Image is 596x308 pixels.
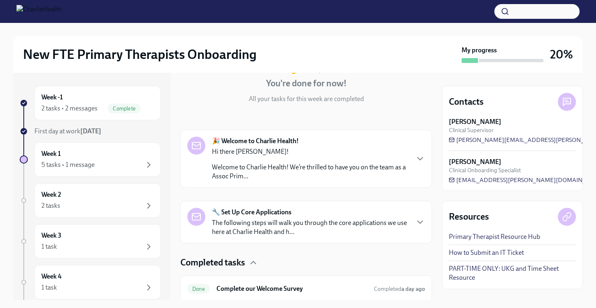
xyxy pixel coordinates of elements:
[20,224,161,259] a: Week 31 task
[41,93,63,102] h6: Week -1
[449,96,484,108] h4: Contacts
[401,286,425,292] strong: a day ago
[180,256,432,269] div: Completed tasks
[249,94,364,103] p: All your tasks for this week are completed
[41,272,61,281] h6: Week 4
[20,86,161,120] a: Week -12 tasks • 2 messagesComplete
[41,160,95,169] div: 5 tasks • 1 message
[449,166,521,174] span: Clinical Onboarding Specialist
[80,127,101,135] strong: [DATE]
[41,149,61,158] h6: Week 1
[212,137,299,146] strong: 🎉 Welcome to Charlie Health!
[20,142,161,177] a: Week 15 tasks • 1 message
[266,77,347,90] h4: You're done for now!
[449,117,501,126] strong: [PERSON_NAME]
[41,231,61,240] h6: Week 3
[212,163,409,181] p: Welcome to Charlie Health! We’re thrilled to have you on the team as a Assoc Prim...
[212,147,409,156] p: Hi there [PERSON_NAME]!
[374,285,425,293] span: August 17th, 2025 08:24
[20,265,161,299] a: Week 41 task
[41,190,61,199] h6: Week 2
[34,127,101,135] span: First day at work
[216,284,367,293] h6: Complete our Welcome Survey
[449,264,576,282] a: PART-TIME ONLY: UKG and Time Sheet Resource
[374,286,425,292] span: Completed
[449,126,494,134] span: Clinical Supervisor
[449,211,489,223] h4: Resources
[187,282,425,295] a: DoneComplete our Welcome SurveyCompleteda day ago
[23,46,257,63] h2: New FTE Primary Therapists Onboarding
[449,232,540,241] a: Primary Therapist Resource Hub
[20,127,161,136] a: First day at work[DATE]
[550,47,573,62] h3: 20%
[212,208,291,217] strong: 🔧 Set Up Core Applications
[41,201,60,210] div: 2 tasks
[449,248,524,257] a: How to Submit an IT Ticket
[187,286,210,292] span: Done
[462,46,497,55] strong: My progress
[16,5,62,18] img: CharlieHealth
[20,183,161,218] a: Week 22 tasks
[449,157,501,166] strong: [PERSON_NAME]
[41,242,57,251] div: 1 task
[41,104,98,113] div: 2 tasks • 2 messages
[212,218,409,236] p: The following steps will walk you through the core applications we use here at Charlie Health and...
[41,283,57,292] div: 1 task
[108,106,141,112] span: Complete
[180,256,245,269] h4: Completed tasks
